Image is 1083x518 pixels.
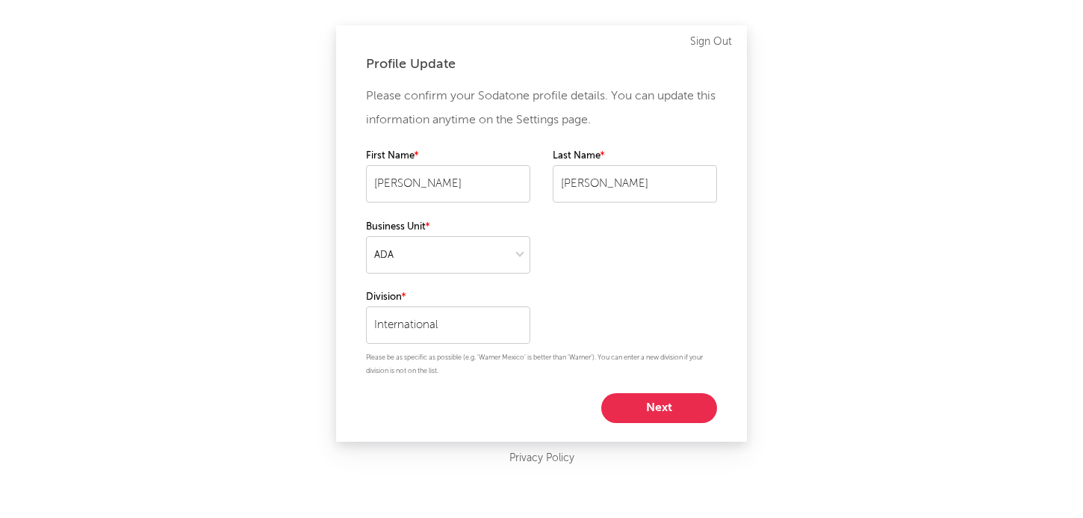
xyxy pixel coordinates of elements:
[366,306,530,344] input: Your division
[690,33,732,51] a: Sign Out
[366,84,717,132] p: Please confirm your Sodatone profile details. You can update this information anytime on the Sett...
[601,393,717,423] button: Next
[366,289,530,306] label: Division
[509,449,574,468] a: Privacy Policy
[366,147,530,165] label: First Name
[366,165,530,203] input: Your first name
[366,55,717,73] div: Profile Update
[553,165,717,203] input: Your last name
[366,218,530,236] label: Business Unit
[553,147,717,165] label: Last Name
[366,351,717,378] p: Please be as specific as possible (e.g. 'Warner Mexico' is better than 'Warner'). You can enter a...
